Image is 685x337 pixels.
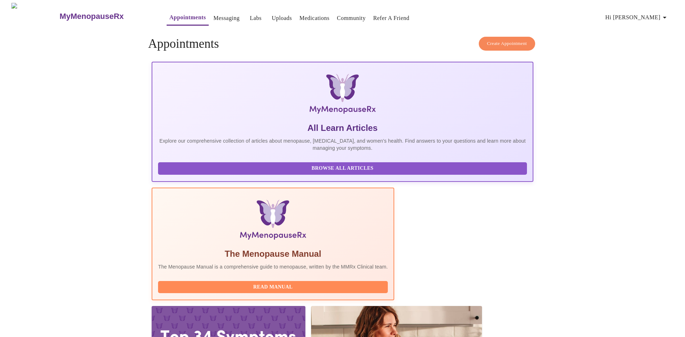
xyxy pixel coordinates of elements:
a: Read Manual [158,284,390,290]
button: Browse All Articles [158,162,527,175]
button: Refer a Friend [370,11,412,25]
a: Medications [299,13,329,23]
a: Appointments [169,12,206,22]
span: Read Manual [165,283,381,292]
a: MyMenopauseRx [59,4,152,29]
button: Messaging [210,11,242,25]
a: Messaging [213,13,239,23]
a: Labs [250,13,262,23]
p: The Menopause Manual is a comprehensive guide to menopause, written by the MMRx Clinical team. [158,263,388,270]
button: Create Appointment [479,37,535,51]
img: MyMenopauseRx Logo [11,3,59,30]
a: Refer a Friend [373,13,410,23]
h5: The Menopause Manual [158,248,388,260]
img: Menopause Manual [194,200,351,242]
a: Community [337,13,366,23]
button: Labs [244,11,267,25]
span: Create Appointment [487,40,527,48]
h3: MyMenopauseRx [60,12,124,21]
img: MyMenopauseRx Logo [215,74,470,117]
a: Browse All Articles [158,165,529,171]
h4: Appointments [148,37,537,51]
button: Medications [296,11,332,25]
h5: All Learn Articles [158,122,527,134]
button: Hi [PERSON_NAME] [603,10,672,25]
button: Community [334,11,369,25]
span: Hi [PERSON_NAME] [605,12,669,22]
button: Read Manual [158,281,388,293]
p: Explore our comprehensive collection of articles about menopause, [MEDICAL_DATA], and women's hea... [158,137,527,152]
button: Uploads [269,11,295,25]
span: Browse All Articles [165,164,520,173]
button: Appointments [167,10,209,26]
a: Uploads [272,13,292,23]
